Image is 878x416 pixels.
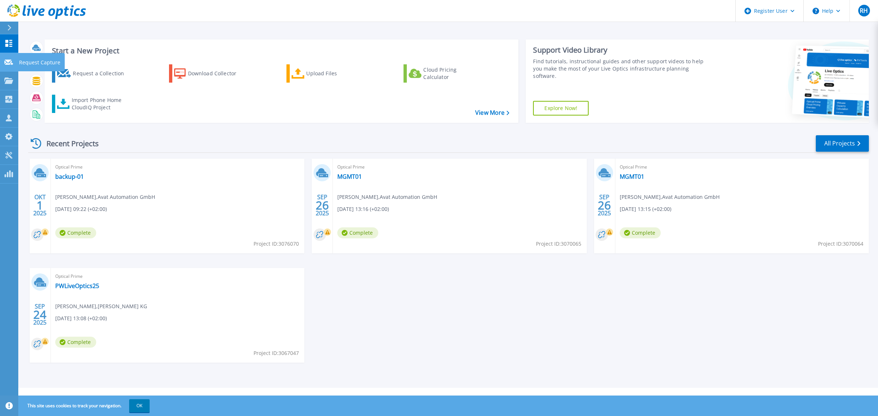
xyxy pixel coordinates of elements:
span: 26 [316,202,329,208]
span: Optical Prime [337,163,582,171]
span: [PERSON_NAME] , [PERSON_NAME] KG [55,302,147,310]
a: Download Collector [169,64,251,83]
a: Cloud Pricing Calculator [404,64,485,83]
a: PWLiveOptics25 [55,282,99,290]
span: Optical Prime [620,163,864,171]
button: OK [129,399,150,412]
span: [DATE] 13:15 (+02:00) [620,205,671,213]
span: Complete [55,337,96,348]
span: Project ID: 3076070 [254,240,299,248]
span: [PERSON_NAME] , Avat Automation GmbH [620,193,720,201]
div: Support Video Library [533,45,710,55]
div: OKT 2025 [33,192,47,219]
span: Complete [337,227,378,238]
a: View More [475,109,509,116]
span: [PERSON_NAME] , Avat Automation GmbH [55,193,155,201]
span: [DATE] 13:16 (+02:00) [337,205,389,213]
a: backup-01 [55,173,84,180]
div: Recent Projects [28,135,109,152]
span: 1 [37,202,43,208]
h3: Start a New Project [52,47,509,55]
span: Complete [55,227,96,238]
div: Download Collector [188,66,247,81]
a: Explore Now! [533,101,589,116]
div: SEP 2025 [315,192,329,219]
span: [DATE] 09:22 (+02:00) [55,205,107,213]
span: Project ID: 3067047 [254,349,299,357]
div: Find tutorials, instructional guides and other support videos to help you make the most of your L... [533,58,710,80]
a: MGMT01 [337,173,362,180]
div: SEP 2025 [33,301,47,328]
a: MGMT01 [620,173,644,180]
span: Optical Prime [55,272,300,280]
div: Cloud Pricing Calculator [423,66,482,81]
span: [DATE] 13:08 (+02:00) [55,314,107,322]
div: Import Phone Home CloudIQ Project [72,97,129,111]
span: [PERSON_NAME] , Avat Automation GmbH [337,193,437,201]
span: Project ID: 3070064 [818,240,863,248]
span: Project ID: 3070065 [536,240,581,248]
span: Complete [620,227,661,238]
span: This site uses cookies to track your navigation. [20,399,150,412]
a: All Projects [816,135,869,152]
p: Request Capture [19,53,60,72]
a: Request a Collection [52,64,134,83]
div: Upload Files [306,66,365,81]
div: Request a Collection [73,66,131,81]
span: RH [860,8,868,14]
div: SEP 2025 [597,192,611,219]
span: Optical Prime [55,163,300,171]
span: 24 [33,311,46,318]
a: Upload Files [286,64,368,83]
span: 26 [598,202,611,208]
